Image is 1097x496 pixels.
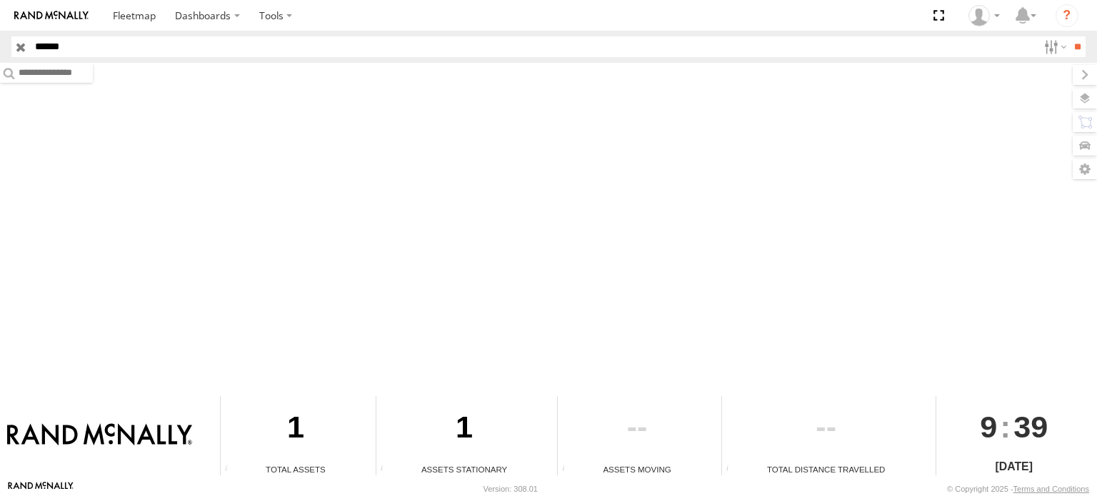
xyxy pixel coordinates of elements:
label: Search Filter Options [1038,36,1069,57]
div: Total number of assets current stationary. [376,465,398,475]
div: 1 [376,396,552,463]
div: : [936,396,1092,457]
div: Version: 308.01 [484,485,538,493]
label: Map Settings [1073,159,1097,179]
div: Jose Goitia [963,5,1005,26]
img: Rand McNally [7,423,192,447]
div: Total Assets [221,463,371,475]
a: Visit our Website [8,482,74,496]
div: Total number of Enabled Assets [221,465,242,475]
a: Terms and Conditions [1013,485,1089,493]
div: Total number of assets current in transit. [558,465,579,475]
div: Total Distance Travelled [722,463,931,475]
i: ? [1056,4,1078,27]
span: 39 [1013,396,1048,457]
div: 1 [221,396,371,463]
span: 9 [980,396,997,457]
div: Assets Stationary [376,463,552,475]
div: [DATE] [936,458,1092,475]
div: Assets Moving [558,463,716,475]
div: © Copyright 2025 - [947,485,1089,493]
img: rand-logo.svg [14,11,89,21]
div: Total distance travelled by all assets within specified date range and applied filters [722,465,743,475]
